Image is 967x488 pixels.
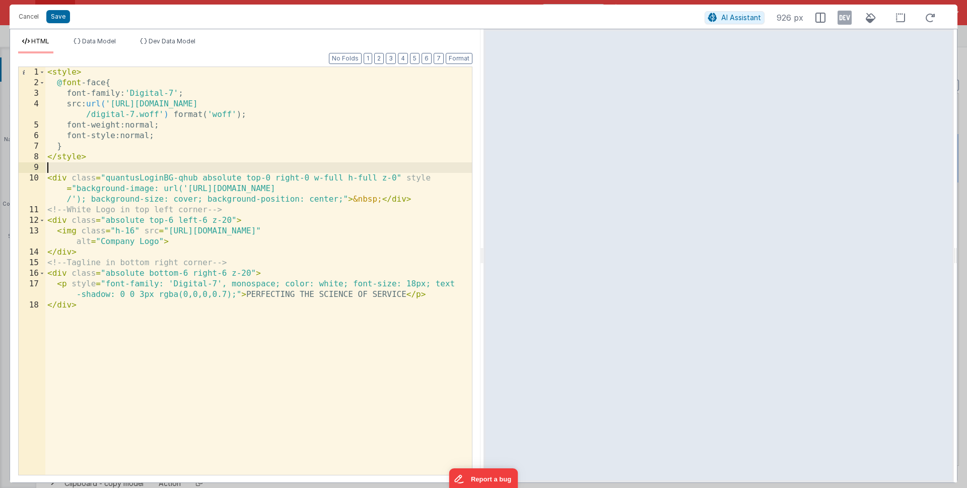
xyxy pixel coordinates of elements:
[19,141,45,152] div: 7
[446,53,472,64] button: Format
[422,53,432,64] button: 6
[19,78,45,88] div: 2
[19,279,45,300] div: 17
[19,131,45,141] div: 6
[19,173,45,205] div: 10
[19,162,45,173] div: 9
[410,53,420,64] button: 5
[149,37,195,45] span: Dev Data Model
[19,215,45,226] div: 12
[374,53,384,64] button: 2
[364,53,372,64] button: 1
[777,12,803,24] span: 926 px
[19,152,45,162] div: 8
[31,37,49,45] span: HTML
[386,53,396,64] button: 3
[14,10,44,24] button: Cancel
[19,99,45,120] div: 4
[329,53,362,64] button: No Folds
[705,11,765,24] button: AI Assistant
[19,120,45,131] div: 5
[19,205,45,215] div: 11
[82,37,116,45] span: Data Model
[434,53,444,64] button: 7
[19,226,45,247] div: 13
[19,67,45,78] div: 1
[398,53,408,64] button: 4
[19,88,45,99] div: 3
[721,13,761,22] span: AI Assistant
[19,268,45,279] div: 16
[19,258,45,268] div: 15
[19,300,45,311] div: 18
[19,247,45,258] div: 14
[46,10,70,23] button: Save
